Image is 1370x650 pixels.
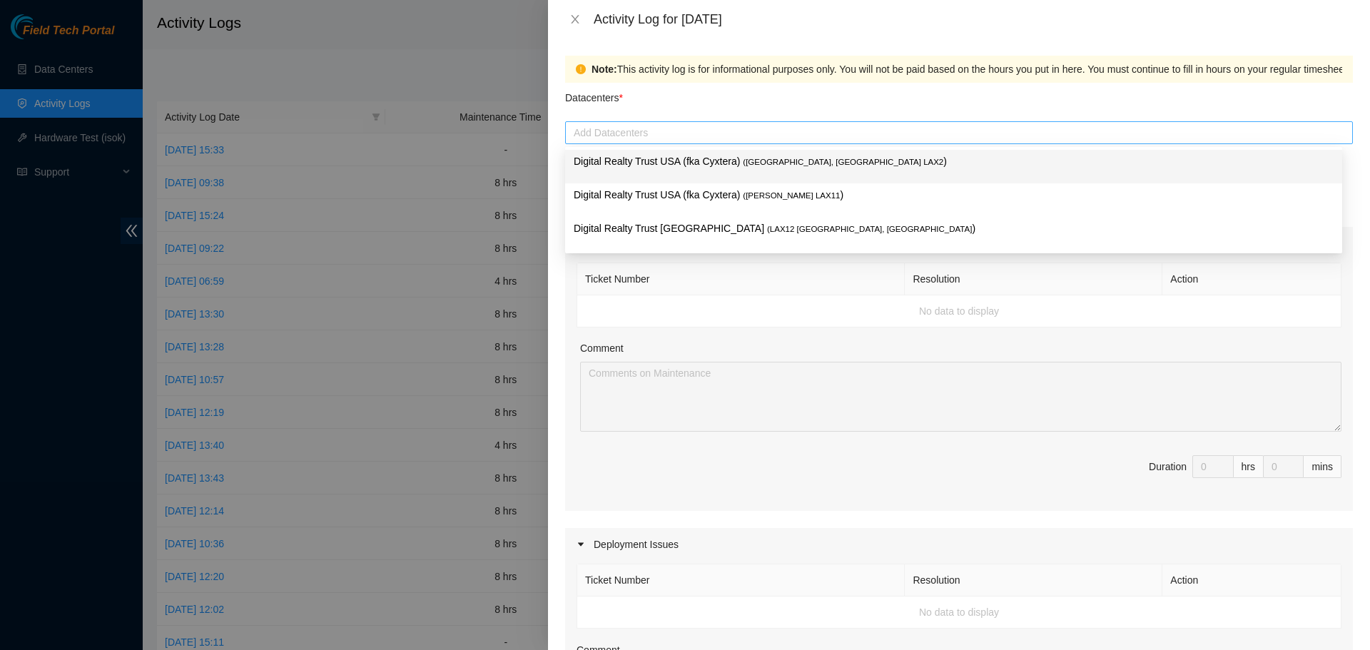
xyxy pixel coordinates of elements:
[580,362,1341,432] textarea: Comment
[594,11,1353,27] div: Activity Log for [DATE]
[569,14,581,25] span: close
[577,596,1341,629] td: No data to display
[1234,455,1264,478] div: hrs
[574,220,1334,237] p: Digital Realty Trust [GEOGRAPHIC_DATA] )
[577,263,905,295] th: Ticket Number
[577,540,585,549] span: caret-right
[574,187,1334,203] p: Digital Realty Trust USA (fka Cyxtera) )
[767,225,972,233] span: ( LAX12 [GEOGRAPHIC_DATA], [GEOGRAPHIC_DATA]
[577,564,905,596] th: Ticket Number
[905,263,1162,295] th: Resolution
[565,83,623,106] p: Datacenters
[577,295,1341,327] td: No data to display
[565,528,1353,561] div: Deployment Issues
[565,13,585,26] button: Close
[1149,459,1187,474] div: Duration
[1162,564,1341,596] th: Action
[576,64,586,74] span: exclamation-circle
[743,191,840,200] span: ( [PERSON_NAME] LAX11
[1162,263,1341,295] th: Action
[574,153,1334,170] p: Digital Realty Trust USA (fka Cyxtera) )
[905,564,1162,596] th: Resolution
[743,158,943,166] span: ( [GEOGRAPHIC_DATA], [GEOGRAPHIC_DATA] LAX2
[592,61,617,77] strong: Note:
[580,340,624,356] label: Comment
[1304,455,1341,478] div: mins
